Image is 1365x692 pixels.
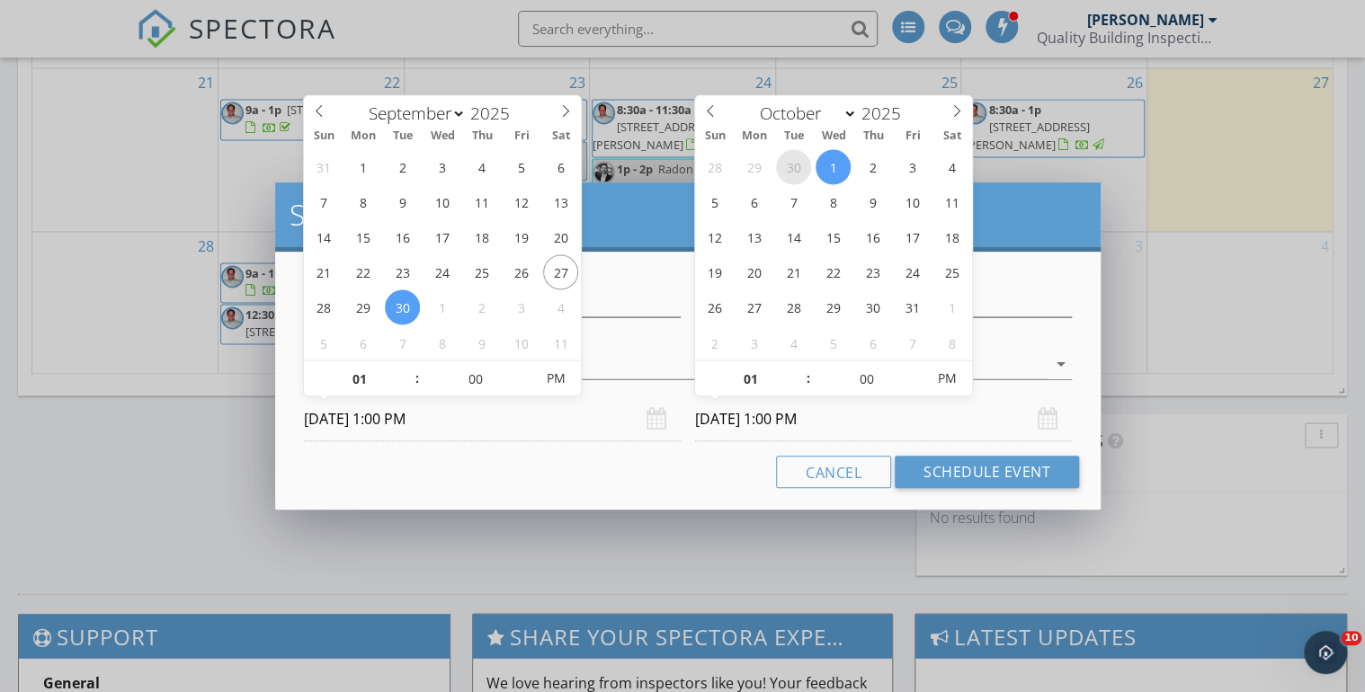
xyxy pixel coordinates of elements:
span: September 8, 2025 [345,184,380,219]
span: September 30, 2025 [776,149,811,184]
span: September 5, 2025 [504,149,539,184]
span: October 16, 2025 [855,219,890,254]
span: Sat [932,130,972,142]
span: October 18, 2025 [934,219,969,254]
span: September 6, 2025 [543,149,578,184]
span: October 9, 2025 [464,324,499,359]
span: Tue [383,130,423,142]
span: September 2, 2025 [385,149,420,184]
span: Sun [695,130,735,142]
span: Tue [774,130,814,142]
span: September 29, 2025 [345,289,380,324]
span: Mon [735,130,774,142]
input: Select date [304,397,681,441]
span: September 1, 2025 [345,149,380,184]
span: October 17, 2025 [895,219,930,254]
span: November 6, 2025 [855,324,890,359]
span: September 19, 2025 [504,219,539,254]
span: September 20, 2025 [543,219,578,254]
span: Click to toggle [531,359,580,395]
span: September 16, 2025 [385,219,420,254]
span: September 15, 2025 [345,219,380,254]
span: Thu [853,130,893,142]
span: Thu [462,130,502,142]
span: October 28, 2025 [776,289,811,324]
span: October 15, 2025 [816,219,851,254]
span: November 2, 2025 [697,324,732,359]
button: Schedule Event [895,456,1079,488]
span: October 3, 2025 [504,289,539,324]
iframe: Intercom live chat [1304,631,1347,674]
span: September 10, 2025 [424,184,459,219]
span: September 18, 2025 [464,219,499,254]
span: November 7, 2025 [895,324,930,359]
span: September 29, 2025 [736,149,772,184]
span: November 4, 2025 [776,324,811,359]
span: September 7, 2025 [306,184,341,219]
span: October 12, 2025 [697,219,732,254]
button: Cancel [776,456,891,488]
span: September 4, 2025 [464,149,499,184]
span: September 17, 2025 [424,219,459,254]
span: October 14, 2025 [776,219,811,254]
span: October 5, 2025 [697,184,732,219]
span: November 1, 2025 [934,289,969,324]
span: October 7, 2025 [776,184,811,219]
span: September 21, 2025 [306,254,341,289]
span: October 19, 2025 [697,254,732,289]
input: Select date [695,397,1072,441]
span: September 9, 2025 [385,184,420,219]
span: August 31, 2025 [306,149,341,184]
span: October 3, 2025 [895,149,930,184]
span: September 12, 2025 [504,184,539,219]
span: October 2, 2025 [855,149,890,184]
span: September 27, 2025 [543,254,578,289]
span: October 29, 2025 [816,289,851,324]
span: October 21, 2025 [776,254,811,289]
span: November 5, 2025 [816,324,851,359]
span: September 22, 2025 [345,254,380,289]
input: Year [857,102,916,125]
span: October 26, 2025 [697,289,732,324]
span: September 14, 2025 [306,219,341,254]
span: October 25, 2025 [934,254,969,289]
span: October 24, 2025 [895,254,930,289]
span: 10 [1341,631,1361,645]
span: October 23, 2025 [855,254,890,289]
span: November 8, 2025 [934,324,969,359]
i: arrow_drop_down [1050,353,1072,375]
span: November 3, 2025 [736,324,772,359]
span: October 22, 2025 [816,254,851,289]
span: October 8, 2025 [816,184,851,219]
span: October 30, 2025 [855,289,890,324]
span: Sun [304,130,343,142]
span: October 5, 2025 [306,324,341,359]
span: September 30, 2025 [385,289,420,324]
span: September 26, 2025 [504,254,539,289]
span: Wed [423,130,462,142]
span: October 4, 2025 [543,289,578,324]
span: September 28, 2025 [697,149,732,184]
span: September 13, 2025 [543,184,578,219]
span: October 11, 2025 [543,324,578,359]
span: September 23, 2025 [385,254,420,289]
span: Fri [502,130,541,142]
span: October 4, 2025 [934,149,969,184]
span: : [415,359,420,395]
span: October 6, 2025 [345,324,380,359]
span: October 27, 2025 [736,289,772,324]
span: September 3, 2025 [424,149,459,184]
span: September 24, 2025 [424,254,459,289]
span: : [806,359,811,395]
span: September 11, 2025 [464,184,499,219]
span: October 11, 2025 [934,184,969,219]
span: October 20, 2025 [736,254,772,289]
span: September 25, 2025 [464,254,499,289]
span: September 28, 2025 [306,289,341,324]
span: October 8, 2025 [424,324,459,359]
span: Mon [343,130,383,142]
span: Click to toggle [922,359,971,395]
span: October 1, 2025 [816,149,851,184]
span: Wed [814,130,853,142]
span: October 10, 2025 [895,184,930,219]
